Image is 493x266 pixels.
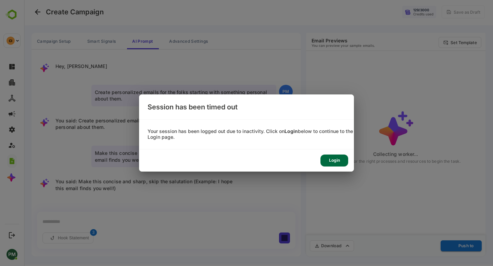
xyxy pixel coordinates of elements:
div: Login [320,155,348,167]
p: Create personalized emails for the folks starting with something personal about them. [67,86,252,108]
div: Your session has been logged out due to inactivity. Click on below to continue to the Login page. [139,129,354,140]
button: AI Prompt [103,34,134,51]
button: Save as Draft [418,7,461,20]
p: Make this concise and sharp, skip the salutation (Example: I hope this email finds you well!) [67,147,252,169]
button: Download [286,242,330,253]
button: Smart Signals [58,34,97,51]
div: Credits used [389,13,409,17]
p: Set Template [427,41,453,46]
span: 3 [66,230,73,237]
div: Save as Draft [430,11,456,16]
button: Advanced Settings [140,34,189,51]
p: Searching for the right processes and resources to begin the task. [307,160,437,166]
button: Hook Statement [18,234,69,245]
div: PM [255,147,269,161]
button: Go back [8,8,19,19]
b: Login [285,128,298,134]
div: PM [255,86,269,100]
button: Campaign Setup [8,34,52,51]
h6: Email Previews [288,39,351,45]
p: You can preview your sample emails. [288,45,351,49]
div: Session has been timed out [139,95,354,119]
h4: Create Campaign [22,9,80,17]
button: Push to [417,242,458,253]
p: Push to [434,244,450,250]
div: campaign tabs [8,34,277,51]
div: 129 / 3000 [389,9,405,13]
button: Set Template [415,38,457,49]
p: Hey, [PERSON_NAME] [28,64,89,75]
p: You said: Make this concise and sharp, skip the salutation (Example: I hope this email finds you ... [28,179,217,197]
p: Collecting worker... [349,152,394,158]
p: You said: Create personalized emails for the folks starting with something personal about them. [28,119,217,136]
